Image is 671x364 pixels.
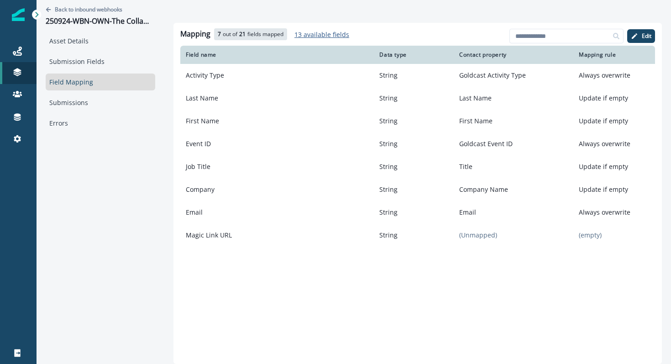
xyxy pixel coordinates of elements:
a: Asset Details [46,32,155,49]
p: String [374,204,454,221]
p: Update if empty [573,158,655,175]
button: Go back [46,5,122,13]
div: 250924-WBN-OWN-The Collaborative Sales Playbook [46,17,152,27]
p: Email [180,204,374,221]
p: (Unmapped) [454,227,573,243]
div: Mapping rule [579,51,650,58]
p: String [374,67,454,84]
p: String [374,90,454,106]
p: Back to inbound webhooks [55,5,122,13]
p: Magic Link URL [180,227,374,243]
a: Submission Fields [46,53,155,70]
div: Field name [186,51,368,58]
p: Last Name [454,90,573,106]
p: Company Name [454,181,573,198]
p: Always overwrite [573,136,655,152]
p: Always overwrite [573,67,655,84]
p: Company [180,181,374,198]
p: Contact property [459,51,507,58]
p: String [374,181,454,198]
p: Edit [642,33,651,39]
p: String [374,136,454,152]
p: 21 [239,30,246,38]
p: String [374,113,454,129]
p: out of [223,30,237,38]
p: Always overwrite [573,204,655,221]
p: Title [454,158,573,175]
p: First Name [180,113,374,129]
p: Last Name [180,90,374,106]
p: Update if empty [573,113,655,129]
p: Goldcast Event ID [454,136,573,152]
p: fields mapped [247,30,283,38]
button: Edit [627,29,655,43]
button: 13 available fields [294,30,349,39]
p: Event ID [180,136,374,152]
p: Goldcast Activity Type [454,67,573,84]
a: Field Mapping [46,74,155,90]
p: First Name [454,113,573,129]
p: Job Title [180,158,374,175]
p: String [374,158,454,175]
img: Inflection [12,8,25,21]
a: Errors [46,115,155,132]
p: (empty) [573,227,655,243]
div: Data type [379,51,448,58]
p: Activity Type [180,67,374,84]
h2: Mapping [180,30,210,38]
p: String [374,227,454,243]
p: Email [454,204,573,221]
a: Submissions [46,94,155,111]
p: 7 [218,30,221,38]
p: Update if empty [573,181,655,198]
p: Update if empty [573,90,655,106]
